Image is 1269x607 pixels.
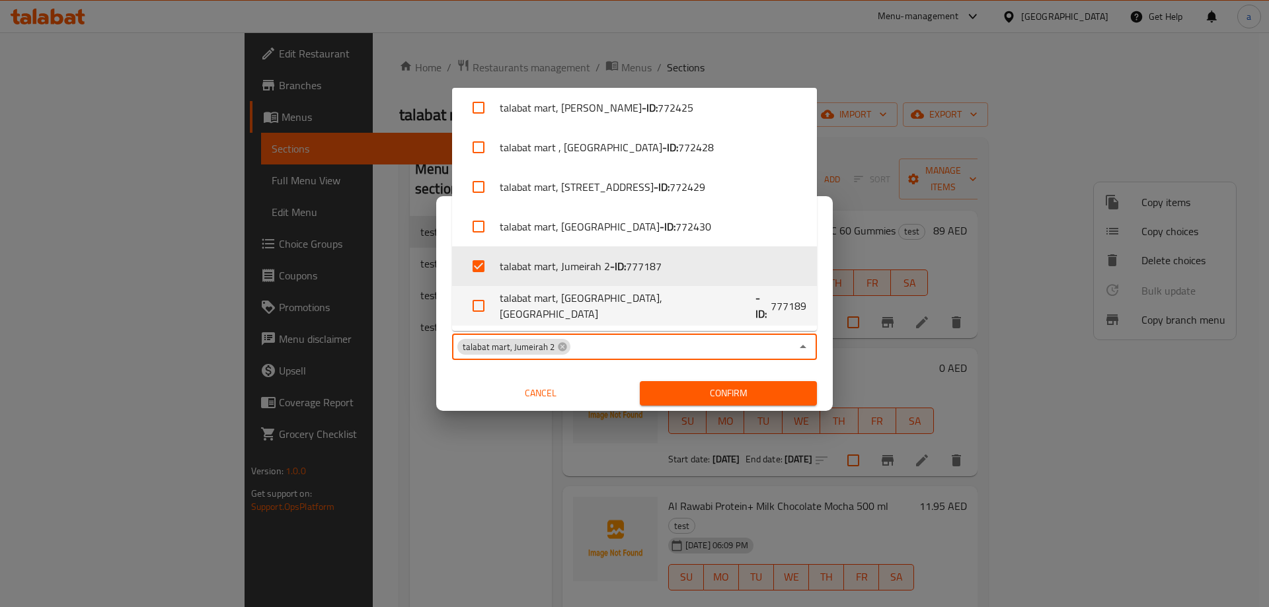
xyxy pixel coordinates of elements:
[452,286,817,326] li: talabat mart, [GEOGRAPHIC_DATA],[GEOGRAPHIC_DATA]
[457,385,624,402] span: Cancel
[452,207,817,246] li: talabat mart, [GEOGRAPHIC_DATA]
[794,338,812,356] button: Close
[662,139,678,155] b: - ID:
[457,341,560,353] span: talabat mart, Jumeirah 2
[771,298,806,314] span: 777189
[626,258,662,274] span: 777187
[678,139,714,155] span: 772428
[642,100,658,116] b: - ID:
[452,88,817,127] li: talabat mart, [PERSON_NAME]
[452,246,817,286] li: talabat mart, Jumeirah 2
[670,179,705,195] span: 772429
[457,339,570,355] div: talabat mart, Jumeirah 2
[452,381,629,406] button: Cancel
[660,219,675,234] b: - ID:
[755,290,771,322] b: - ID:
[650,385,806,402] span: Confirm
[654,179,670,195] b: - ID:
[675,219,711,234] span: 772430
[452,167,817,207] li: talabat mart, [STREET_ADDRESS]
[658,100,693,116] span: 772425
[640,381,817,406] button: Confirm
[610,258,626,274] b: - ID:
[452,127,817,167] li: talabat mart , [GEOGRAPHIC_DATA]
